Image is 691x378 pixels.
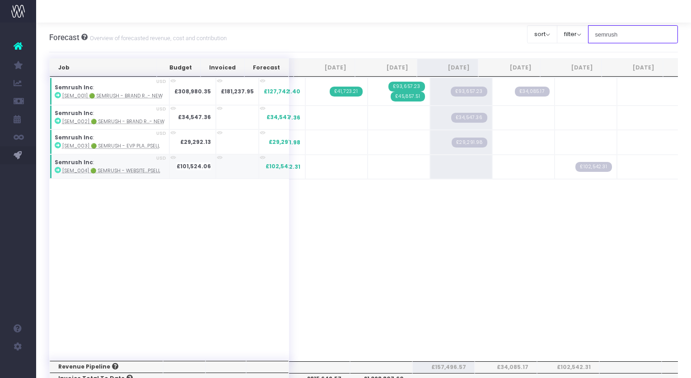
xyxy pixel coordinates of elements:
[62,143,160,149] abbr: [SEM_003] 🟢 Semrush - EVP Platform - Brand - Upsell
[221,88,254,95] strong: £181,237.95
[294,59,355,77] th: Jul 25: activate to sort column ascending
[266,113,299,121] span: £34,547.36
[244,59,289,77] th: Forecast
[557,25,588,43] button: filter
[157,59,201,77] th: Budget
[55,158,93,166] strong: Semrush Inc
[330,87,363,97] span: Streamtime Invoice: 2411 – [SEM_001] 🟢 Semrush - Brand Refresh - Brand - New
[62,118,164,125] abbr: [SEM_002] 🟢 Semrush - Brand Refresh Digital Sprint - Digital - New
[452,138,487,148] span: Streamtime Draft Invoice: 2447 – [SEM_003] 🟢 Semrush - EVP Platform - Brand - Upsell
[451,87,487,97] span: Streamtime Draft Invoice: null – [SEM_001] 🟢 Semrush - Brand Refresh - Brand - New - 3
[355,59,416,77] th: Aug 25: activate to sort column ascending
[156,130,166,137] span: USD
[177,162,211,170] strong: £101,524.06
[527,25,557,43] button: sort
[412,361,475,373] th: £157,496.57
[50,361,163,373] th: Revenue Pipeline
[55,83,93,91] strong: Semrush Inc
[537,361,599,373] th: £102,542.31
[88,33,227,42] small: Overview of forecasted revenue, cost and contribution
[50,154,169,179] td: :
[55,109,93,117] strong: Semrush Inc
[266,162,299,171] span: £102,542.31
[388,82,425,92] span: Streamtime Invoice: 2469 – [SEM_001] 🟢 Semrush - Brand Refresh - Brand - New - 2
[178,113,211,121] strong: £34,547.36
[62,167,160,174] abbr: [SEM_004] 🟢 Semrush - Website Design - Digital - Upsell
[575,162,612,172] span: Streamtime Draft Invoice: null – [SEM_004] 🟢 Semrush - Website Design - Digital - Upsell - 1
[180,138,211,146] strong: £29,292.13
[49,33,79,42] span: Forecast
[156,106,166,112] span: USD
[475,361,537,373] th: £34,085.17
[50,129,169,154] td: :
[602,59,663,77] th: Dec 25: activate to sort column ascending
[515,87,550,97] span: Streamtime Draft Invoice: null – [SEM_001] 🟢 Semrush - Brand Refresh - Brand - New - 4
[156,155,166,161] span: USD
[540,59,602,77] th: Nov 25: activate to sort column ascending
[201,59,244,77] th: Invoiced
[11,360,25,373] img: images/default_profile_image.png
[264,88,299,96] span: £127,742.40
[269,138,299,146] span: £29,291.98
[588,25,678,43] input: Search...
[55,134,93,141] strong: Semrush Inc
[50,105,169,129] td: :
[478,59,540,77] th: Oct 25: activate to sort column ascending
[391,92,425,101] span: Streamtime Invoice: 2448 – [SEM_001] 🟢 Semrush - Brand Refresh - Brand - New - 1
[174,88,211,95] strong: £308,980.35
[417,59,478,77] th: Sep 25: activate to sort column ascending
[50,59,157,77] th: Job: activate to sort column ascending
[451,113,487,123] span: Streamtime Draft Invoice: null – [SEM_002] 🟢 Semrush - Brand Refresh Digital Sprint - Digital - New
[62,92,163,99] abbr: [SEM_001] 🟢 Semrush - Brand Refresh - Brand - New
[50,78,169,105] td: :
[156,78,166,85] span: USD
